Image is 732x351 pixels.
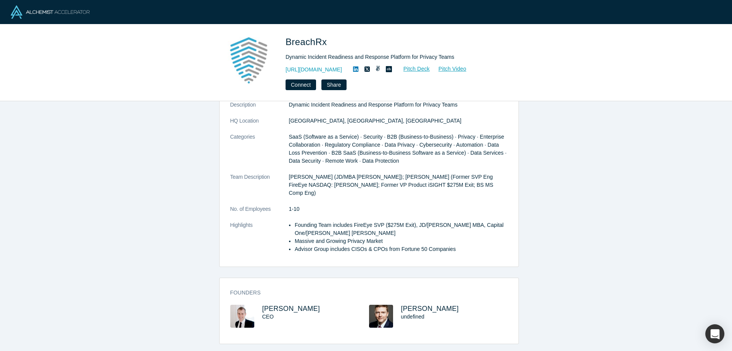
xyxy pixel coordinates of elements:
img: BreachRx's Logo [222,35,275,89]
span: BreachRx [286,37,329,47]
span: undefined [401,314,425,320]
a: Pitch Deck [395,65,430,73]
img: Matt Hartley's Profile Image [369,305,393,328]
dt: No. of Employees [230,205,289,221]
button: Connect [286,79,316,90]
li: Advisor Group includes CISOs & CPOs from Fortune 50 Companies [295,245,508,253]
a: [URL][DOMAIN_NAME] [286,66,342,74]
p: [PERSON_NAME] (JD/MBA [PERSON_NAME]); [PERSON_NAME] (Former SVP Eng FireEye NASDAQ: [PERSON_NAME]... [289,173,508,197]
img: Andy Lunsford's Profile Image [230,305,254,328]
a: Pitch Video [430,65,467,73]
h3: Founders [230,289,497,297]
li: Founding Team includes FireEye SVP ($275M Exit), JD/[PERSON_NAME] MBA, Capital One/[PERSON_NAME] ... [295,221,508,237]
dd: 1-10 [289,205,508,213]
dt: HQ Location [230,117,289,133]
p: Dynamic Incident Readiness and Response Platform for Privacy Teams [289,101,508,109]
button: Share [321,79,346,90]
div: Dynamic Incident Readiness and Response Platform for Privacy Teams [286,53,499,61]
dt: Highlights [230,221,289,261]
a: [PERSON_NAME] [401,305,459,312]
dt: Team Description [230,173,289,205]
li: Massive and Growing Privacy Market [295,237,508,245]
img: Alchemist Logo [11,5,90,19]
span: SaaS (Software as a Service) · Security · B2B (Business-to-Business) · Privacy · Enterprise Colla... [289,134,507,164]
span: CEO [262,314,274,320]
dt: Categories [230,133,289,173]
a: [PERSON_NAME] [262,305,320,312]
dt: Description [230,101,289,117]
dd: [GEOGRAPHIC_DATA], [GEOGRAPHIC_DATA], [GEOGRAPHIC_DATA] [289,117,508,125]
